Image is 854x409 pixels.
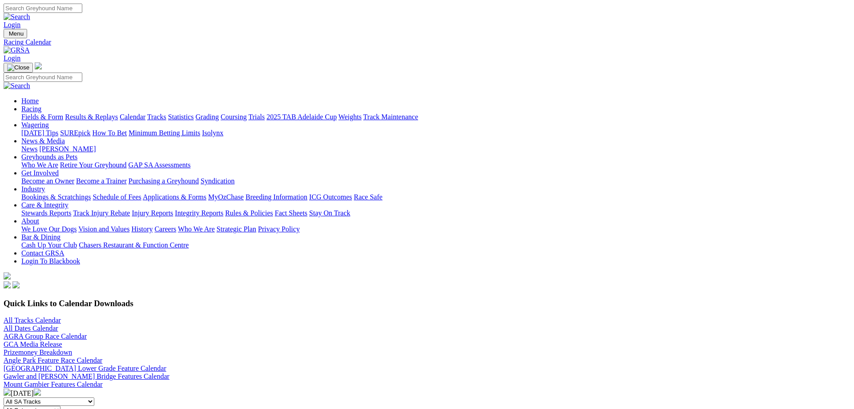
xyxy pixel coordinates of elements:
span: Menu [9,30,24,37]
a: Stay On Track [309,209,350,217]
a: Home [21,97,39,105]
a: GCA Media Release [4,340,62,348]
img: Search [4,13,30,21]
a: Careers [154,225,176,233]
a: Stewards Reports [21,209,71,217]
a: AGRA Group Race Calendar [4,332,87,340]
a: Fields & Form [21,113,63,121]
div: Greyhounds as Pets [21,161,850,169]
a: GAP SA Assessments [129,161,191,169]
button: Toggle navigation [4,29,27,38]
a: Racing Calendar [4,38,850,46]
a: Who We Are [21,161,58,169]
img: twitter.svg [12,281,20,288]
a: ICG Outcomes [309,193,352,201]
a: Login [4,54,20,62]
div: About [21,225,850,233]
a: All Tracks Calendar [4,316,61,324]
a: Vision and Values [78,225,129,233]
a: [PERSON_NAME] [39,145,96,153]
a: Syndication [201,177,234,185]
img: GRSA [4,46,30,54]
div: Bar & Dining [21,241,850,249]
img: facebook.svg [4,281,11,288]
a: We Love Our Dogs [21,225,77,233]
a: Care & Integrity [21,201,68,209]
a: Tracks [147,113,166,121]
a: Track Maintenance [363,113,418,121]
a: How To Bet [93,129,127,137]
a: All Dates Calendar [4,324,58,332]
div: Wagering [21,129,850,137]
div: Racing [21,113,850,121]
a: Strategic Plan [217,225,256,233]
div: Care & Integrity [21,209,850,217]
a: Results & Replays [65,113,118,121]
a: Retire Your Greyhound [60,161,127,169]
a: Cash Up Your Club [21,241,77,249]
a: Calendar [120,113,145,121]
img: Search [4,82,30,90]
a: Bookings & Scratchings [21,193,91,201]
div: Industry [21,193,850,201]
a: Industry [21,185,45,193]
h3: Quick Links to Calendar Downloads [4,299,850,308]
a: Rules & Policies [225,209,273,217]
input: Search [4,73,82,82]
a: Track Injury Rebate [73,209,130,217]
a: Integrity Reports [175,209,223,217]
a: Login To Blackbook [21,257,80,265]
img: logo-grsa-white.png [4,272,11,279]
a: Gawler and [PERSON_NAME] Bridge Features Calendar [4,373,169,380]
a: Angle Park Feature Race Calendar [4,356,102,364]
a: Statistics [168,113,194,121]
a: Chasers Restaurant & Function Centre [79,241,189,249]
a: Injury Reports [132,209,173,217]
a: [DATE] Tips [21,129,58,137]
a: Applications & Forms [143,193,206,201]
a: Weights [338,113,362,121]
img: chevron-right-pager-white.svg [34,389,41,396]
a: Privacy Policy [258,225,300,233]
a: Minimum Betting Limits [129,129,200,137]
a: Login [4,21,20,28]
a: Become an Owner [21,177,74,185]
a: Trials [248,113,265,121]
a: Isolynx [202,129,223,137]
a: Schedule of Fees [93,193,141,201]
a: Contact GRSA [21,249,64,257]
a: Coursing [221,113,247,121]
a: News & Media [21,137,65,145]
a: Race Safe [354,193,382,201]
a: History [131,225,153,233]
a: About [21,217,39,225]
a: MyOzChase [208,193,244,201]
a: News [21,145,37,153]
div: [DATE] [4,389,850,397]
div: Get Involved [21,177,850,185]
div: News & Media [21,145,850,153]
button: Toggle navigation [4,63,33,73]
a: 2025 TAB Adelaide Cup [266,113,337,121]
input: Search [4,4,82,13]
a: Prizemoney Breakdown [4,348,72,356]
a: SUREpick [60,129,90,137]
img: chevron-left-pager-white.svg [4,389,11,396]
a: Grading [196,113,219,121]
a: Get Involved [21,169,59,177]
img: Close [7,64,29,71]
a: Breeding Information [246,193,307,201]
a: Mount Gambier Features Calendar [4,381,103,388]
a: Bar & Dining [21,233,60,241]
a: Greyhounds as Pets [21,153,77,161]
img: logo-grsa-white.png [35,62,42,69]
a: [GEOGRAPHIC_DATA] Lower Grade Feature Calendar [4,364,166,372]
a: Become a Trainer [76,177,127,185]
a: Who We Are [178,225,215,233]
a: Fact Sheets [275,209,307,217]
a: Racing [21,105,41,113]
a: Purchasing a Greyhound [129,177,199,185]
a: Wagering [21,121,49,129]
